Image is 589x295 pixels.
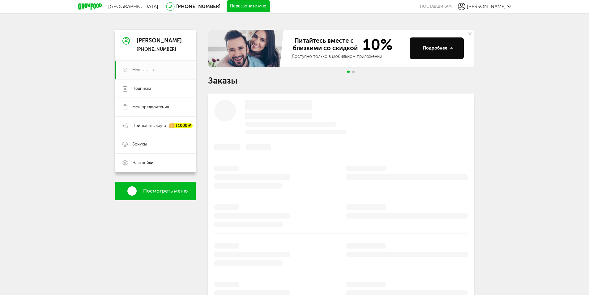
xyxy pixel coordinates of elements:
a: Пригласить друга +1000 ₽ [115,116,196,135]
div: Подробнее [423,45,453,51]
span: Пригласить друга [132,123,166,128]
span: [PERSON_NAME] [467,3,506,9]
span: Настройки [132,160,153,166]
span: Бонусы [132,141,147,147]
a: Мои заказы [115,61,196,79]
span: [GEOGRAPHIC_DATA] [108,3,158,9]
span: Питайтесь вместе с близкими со скидкой [292,37,359,52]
button: Перезвоните мне [227,0,270,13]
a: Подписка [115,79,196,98]
span: Go to slide 1 [347,71,350,73]
span: Мои заказы [132,67,154,73]
div: [PHONE_NUMBER] [137,47,182,52]
div: Доступно только в мобильном приложении [292,54,405,60]
span: Go to slide 2 [352,71,355,73]
a: [PHONE_NUMBER] [176,3,220,9]
span: Мои предпочтения [132,104,169,110]
div: [PERSON_NAME] [137,38,182,44]
img: family-banner.579af9d.jpg [208,30,285,67]
button: Подробнее [410,37,464,59]
span: 10% [359,37,393,52]
h1: Заказы [208,77,474,85]
span: Подписка [132,86,151,91]
a: Посмотреть меню [115,182,196,200]
a: Бонусы [115,135,196,154]
a: Мои предпочтения [115,98,196,116]
span: Посмотреть меню [143,188,188,194]
div: +1000 ₽ [169,123,193,128]
a: Настройки [115,154,196,172]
